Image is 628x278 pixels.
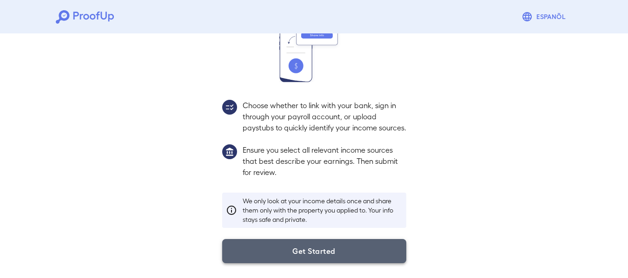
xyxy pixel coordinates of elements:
[222,144,237,159] img: group1.svg
[243,144,406,178] p: Ensure you select all relevant income sources that best describe your earnings. Then submit for r...
[518,7,572,26] button: Espanõl
[222,100,237,115] img: group2.svg
[243,196,403,224] p: We only look at your income details once and share them only with the property you applied to. Yo...
[243,100,406,133] p: Choose whether to link with your bank, sign in through your payroll account, or upload paystubs t...
[279,15,349,82] img: transfer_money.svg
[222,239,406,263] button: Get Started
